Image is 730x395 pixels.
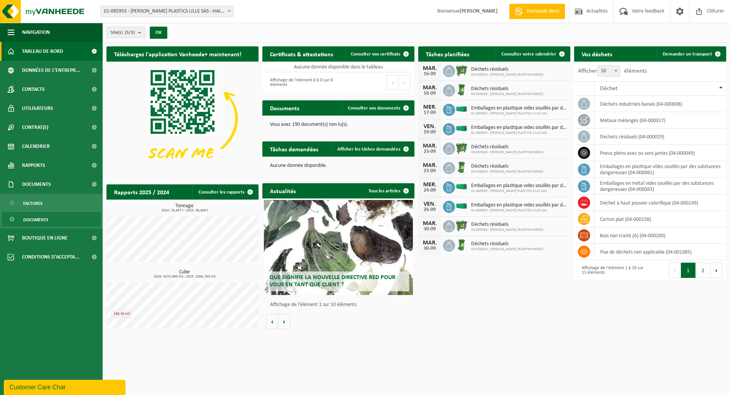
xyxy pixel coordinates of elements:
td: pneus pleins avec ou sans jantes (04-000049) [594,145,726,161]
span: Site(s) [111,27,135,38]
span: Consulter vos certificats [351,52,400,57]
a: Afficher les tâches demandées [331,141,414,157]
img: WB-0660-HPE-GN-01 [455,219,468,232]
span: Rapports [22,156,45,175]
h2: Tâches planifiées [418,46,477,61]
div: 26-09 [422,207,437,213]
span: Consulter votre calendrier [501,52,556,57]
td: métaux mélangés (04-000017) [594,112,726,128]
img: WB-0240-HPE-GN-01 [455,83,468,96]
img: HK-RS-30-GN-00 [455,106,468,113]
span: Contrat(s) [22,118,48,137]
h2: Actualités [262,183,303,198]
button: Previous [669,263,681,278]
h3: Cube [110,270,259,279]
strong: [PERSON_NAME] [460,8,498,14]
a: Consulter vos certificats [345,46,414,62]
span: Tableau de bord [22,42,63,61]
div: VEN. [422,201,437,207]
span: Déchets résiduels [471,222,543,228]
td: déchets résiduels (04-000029) [594,128,726,145]
a: Demander un transport [657,46,725,62]
h2: Téléchargez l'application Vanheede+ maintenant! [106,46,249,61]
h2: Vos déchets [574,46,620,61]
img: WB-0240-HPE-GN-01 [455,238,468,251]
td: bois non traité (A) (04-000200) [594,227,726,244]
span: 10 [598,66,620,76]
div: 16-09 [422,91,437,96]
td: Aucune donnée disponible dans le tableau [262,62,414,72]
div: MAR. [422,221,437,227]
img: Download de VHEPlus App [106,62,259,176]
span: Déchets résiduels [471,241,543,247]
a: Consulter vos documents [342,100,414,116]
span: 01-085953 - [PERSON_NAME] PLASTICS LILLE SAS [471,208,567,213]
span: Déchets résiduels [471,86,543,92]
span: Afficher les tâches demandées [337,147,400,152]
div: 30-09 [422,246,437,251]
span: 2024: 3474,960 m3 - 2025: 2084,760 m3 [110,275,259,279]
iframe: chat widget [4,378,127,395]
div: MAR. [422,143,437,149]
div: Affichage de l'élément 1 à 10 sur 11 éléments [578,262,646,279]
button: 2 [696,263,711,278]
span: Utilisateurs [22,99,53,118]
div: 17-09 [422,110,437,116]
td: emballages en métal vides souillés par des substances dangereuses (04-000083) [594,178,726,195]
span: 01-085953 - [PERSON_NAME] PLASTICS LILLE SAS [471,131,567,135]
span: Emballages en plastique vides souillés par des substances dangereuses [471,202,567,208]
span: 01-085953 - GREIF PLASTICS LILLE SAS - HAISNES CEDEX [101,6,233,17]
img: WB-0240-HPE-GN-01 [455,161,468,174]
div: 23-09 [422,149,437,154]
span: Déchets résiduels [471,67,543,73]
span: Emballages en plastique vides souillés par des substances dangereuses [471,125,567,131]
label: Afficher éléments [578,68,647,74]
span: 10 [597,65,620,77]
div: 19-09 [422,130,437,135]
span: Déchets résiduels [471,163,543,170]
h2: Certificats & attestations [262,46,341,61]
div: MAR. [422,65,437,71]
span: 03-055928 - [PERSON_NAME] (EARTHMINDED) [471,228,543,232]
p: Affichage de l'élément 1 sur 10 éléments [270,302,411,308]
span: Factures [23,196,43,211]
span: 01-085953 - GREIF PLASTICS LILLE SAS - HAISNES CEDEX [100,6,233,17]
span: Que signifie la nouvelle directive RED pour vous en tant que client ? [270,274,395,288]
span: Conditions d'accepta... [22,247,79,267]
td: emballages en plastique vides souillés par des substances dangereuses (04-000081) [594,161,726,178]
span: Documents [23,213,48,227]
count: (3/3) [125,30,135,35]
span: Emballages en plastique vides souillés par des substances dangereuses [471,105,567,111]
a: Demande devis [509,4,565,19]
h2: Rapports 2025 / 2024 [106,184,177,199]
a: Tous les articles [362,183,414,198]
span: 03-055928 - [PERSON_NAME] (EARTHMINDED) [471,247,543,252]
div: MAR. [422,240,437,246]
img: WB-0660-HPE-GN-01 [455,141,468,154]
div: Affichage de l'élément 0 à 0 sur 0 éléments [266,74,335,91]
div: 24-09 [422,188,437,193]
div: 30-09 [422,227,437,232]
span: 03-055928 - [PERSON_NAME] (EARTHMINDED) [471,73,543,77]
span: Calendrier [22,137,50,156]
button: Vorige [266,314,278,329]
a: Factures [2,196,101,210]
span: 2024: 78,467 t - 2025: 38,840 t [110,209,259,213]
button: Next [399,75,411,90]
span: 01-085953 - [PERSON_NAME] PLASTICS LILLE SAS [471,189,567,194]
td: déchets industriels banals (04-000008) [594,96,726,112]
p: Aucune donnée disponible. [270,163,407,168]
button: Previous [387,75,399,90]
a: Que signifie la nouvelle directive RED pour vous en tant que client ? [264,200,413,295]
button: OK [150,27,167,39]
h2: Tâches demandées [262,141,326,156]
p: Vous avez 190 document(s) non lu(s). [270,122,407,127]
span: Emballages en plastique vides souillés par des substances dangereuses [471,183,567,189]
button: Next [711,263,722,278]
div: MER. [422,182,437,188]
span: 03-055928 - [PERSON_NAME] (EARTHMINDED) [471,150,543,155]
span: Consulter vos documents [348,106,400,111]
span: 03-055928 - [PERSON_NAME] (EARTHMINDED) [471,92,543,97]
img: HK-RS-30-GN-00 [455,125,468,132]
